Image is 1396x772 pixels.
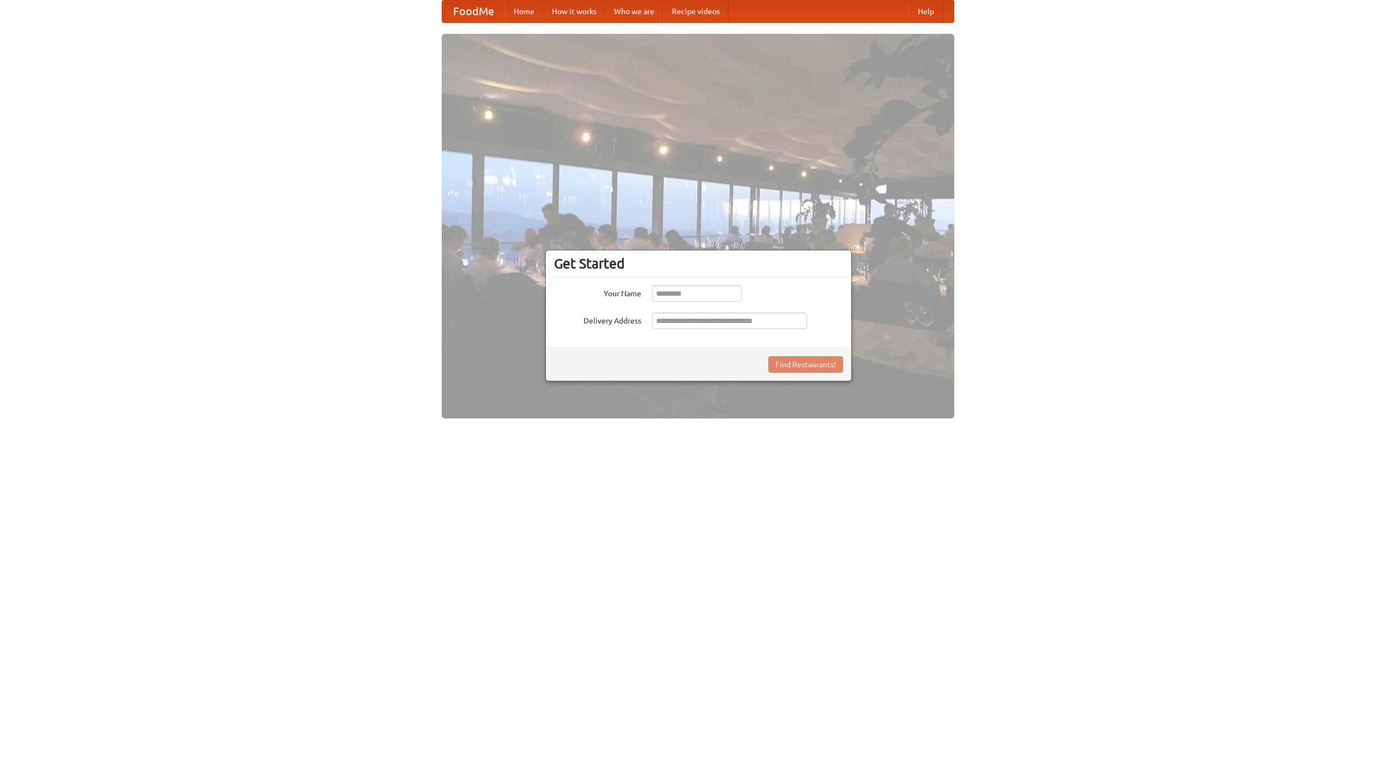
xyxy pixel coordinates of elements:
button: Find Restaurants! [768,356,843,373]
a: Who we are [605,1,663,22]
a: FoodMe [442,1,505,22]
a: Help [909,1,943,22]
a: Recipe videos [663,1,729,22]
label: Your Name [554,285,641,299]
a: How it works [543,1,605,22]
a: Home [505,1,543,22]
label: Delivery Address [554,313,641,326]
h3: Get Started [554,255,843,272]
